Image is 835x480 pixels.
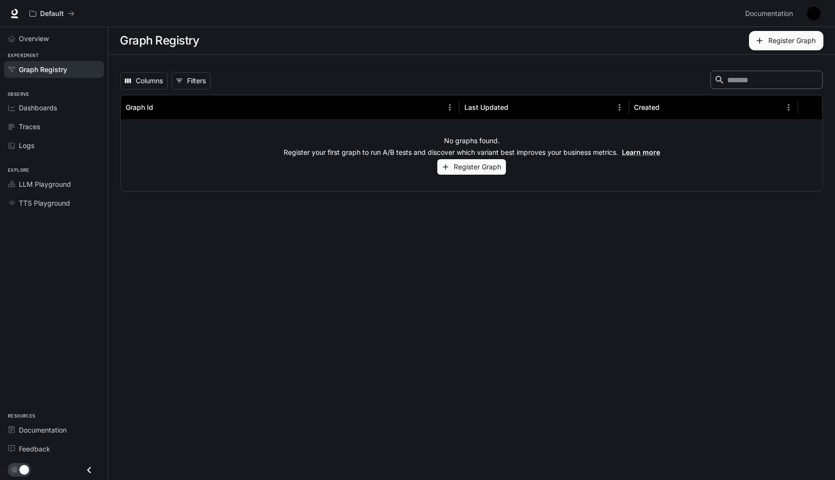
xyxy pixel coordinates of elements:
[634,103,660,111] div: Created
[19,140,34,150] span: Logs
[4,176,104,193] a: LLM Playground
[4,440,104,457] a: Feedback
[40,10,64,18] p: Default
[19,179,71,189] span: LLM Playground
[509,100,524,115] button: Sort
[622,148,660,156] a: Learn more
[154,100,169,115] button: Sort
[4,137,104,154] a: Logs
[745,8,793,20] span: Documentation
[749,31,823,50] button: Register Graph
[120,72,168,90] button: Select columns
[437,159,506,175] button: Register Graph
[807,7,821,20] img: User avatar
[19,444,50,454] span: Feedback
[120,31,199,50] h1: Graph Registry
[19,464,29,475] span: Dark mode toggle
[4,99,104,116] a: Dashboards
[781,100,796,115] button: Menu
[19,64,67,75] span: Graph Registry
[661,100,675,115] button: Sort
[19,33,49,44] span: Overview
[19,425,67,435] span: Documentation
[19,198,70,208] span: TTS Playground
[126,103,153,111] div: Graph Id
[172,72,211,90] button: Show filters
[19,121,40,132] span: Traces
[464,103,508,111] div: Last Updated
[4,421,104,438] a: Documentation
[4,61,104,78] a: Graph Registry
[741,4,800,23] a: Documentation
[612,100,627,115] button: Menu
[25,4,79,23] button: All workspaces
[284,148,660,157] p: Register your first graph to run A/B tests and discover which variant best improves your business...
[804,4,823,23] button: User avatar
[4,30,104,47] a: Overview
[444,136,500,146] p: No graphs found.
[710,71,823,91] div: Search
[4,195,104,211] a: TTS Playground
[19,103,57,113] span: Dashboards
[4,118,104,135] a: Traces
[78,460,100,480] button: Close drawer
[443,100,457,115] button: Menu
